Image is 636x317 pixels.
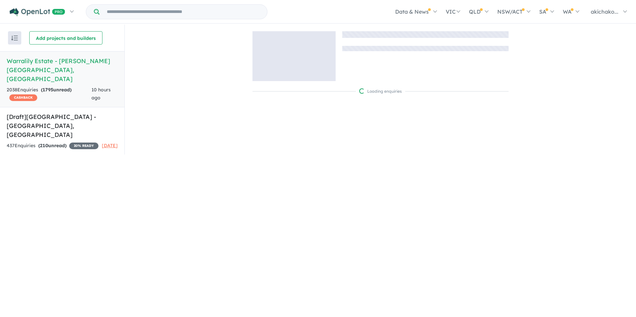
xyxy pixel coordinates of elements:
div: Loading enquiries [359,88,402,95]
span: 210 [40,143,48,149]
span: akichako... [591,8,618,15]
span: 1795 [43,87,53,93]
strong: ( unread) [38,143,67,149]
h5: [Draft] [GEOGRAPHIC_DATA] - [GEOGRAPHIC_DATA] , [GEOGRAPHIC_DATA] [7,112,118,139]
input: Try estate name, suburb, builder or developer [101,5,266,19]
strong: ( unread) [41,87,72,93]
div: 2038 Enquir ies [7,86,91,102]
span: 10 hours ago [91,87,111,101]
span: 20 % READY [69,143,98,149]
div: 437 Enquir ies [7,142,98,150]
h5: Warralily Estate - [PERSON_NAME][GEOGRAPHIC_DATA] , [GEOGRAPHIC_DATA] [7,56,118,83]
span: [DATE] [102,143,118,149]
img: Openlot PRO Logo White [10,8,65,16]
button: Add projects and builders [29,31,102,45]
span: CASHBACK [9,94,37,101]
img: sort.svg [11,36,18,41]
